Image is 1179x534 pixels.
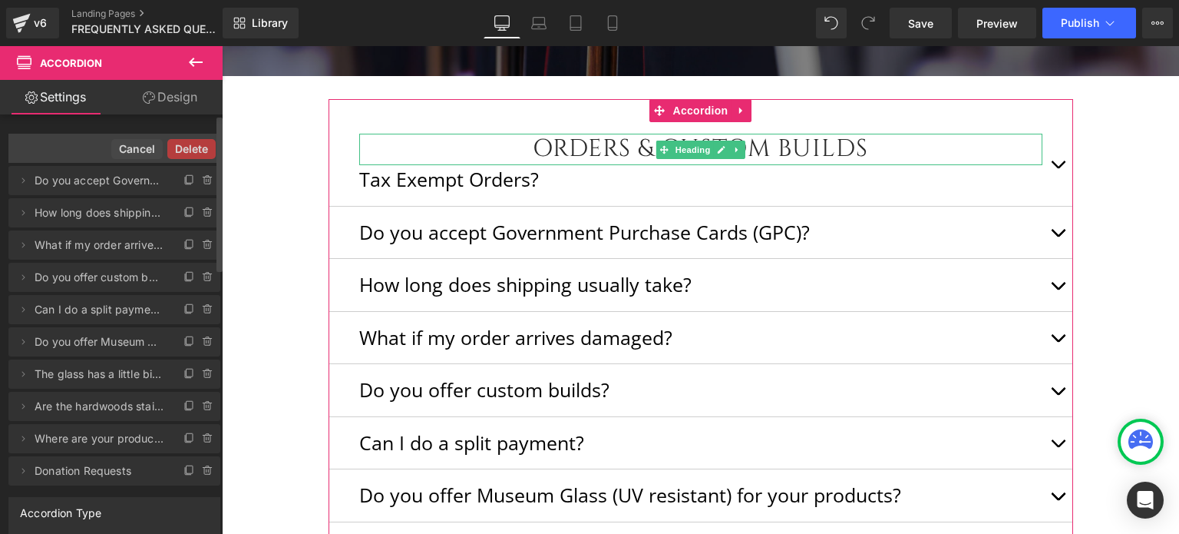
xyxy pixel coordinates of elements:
a: Expand / Collapse [507,95,523,113]
button: Publish [1042,8,1136,38]
button: Undo [816,8,847,38]
button: Cancel [111,139,163,159]
div: Open Intercom Messenger [1127,482,1164,519]
div: v6 [31,13,50,33]
span: Library [252,16,288,30]
span: FREQUENTLY ASKED QUESTIONS [71,23,219,35]
span: Accordion [40,57,102,69]
p: Do you accept Government Purchase Cards (GPC)? [137,172,821,201]
p: What if my order arrives damaged? [137,277,821,307]
button: Delete [167,139,216,159]
span: Publish [1061,17,1099,29]
span: Donation Requests [35,456,163,486]
p: Do you offer custom builds? [137,330,821,359]
div: Accordion Type [20,498,102,519]
span: Where are your products manufactured? [35,424,163,453]
span: Do you accept Government Purchase Cards (GPC)? [35,166,163,195]
span: Save [908,15,933,32]
button: More [1142,8,1173,38]
a: v6 [6,8,59,38]
span: Heading [450,95,491,113]
a: Preview [958,8,1036,38]
span: Do you offer Museum Glass (UV resistant) for your products? [35,327,163,357]
span: The glass has a little bit of play to it. Is this normal? [35,360,163,389]
a: Laptop [520,8,557,38]
span: Do you offer custom builds? [35,263,163,292]
span: Accordion [447,53,510,76]
p: How long does shipping usually take? [137,224,821,254]
a: Mobile [594,8,631,38]
span: How long does shipping usually take? [35,198,163,227]
p: Can I do a split payment? [137,383,821,412]
a: Tablet [557,8,594,38]
p: Tax Exempt Orders? [137,119,821,148]
span: Are the hardwoods stained? [35,392,163,421]
a: Landing Pages [71,8,248,20]
button: Redo [853,8,883,38]
span: Preview [976,15,1018,32]
p: Do you offer Museum Glass (UV resistant) for your products? [137,435,821,464]
a: Expand / Collapse [510,53,530,76]
a: New Library [223,8,299,38]
a: Design [114,80,226,114]
span: Can I do a split payment? [35,295,163,324]
a: Desktop [484,8,520,38]
span: What if my order arrives damaged? [35,231,163,260]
